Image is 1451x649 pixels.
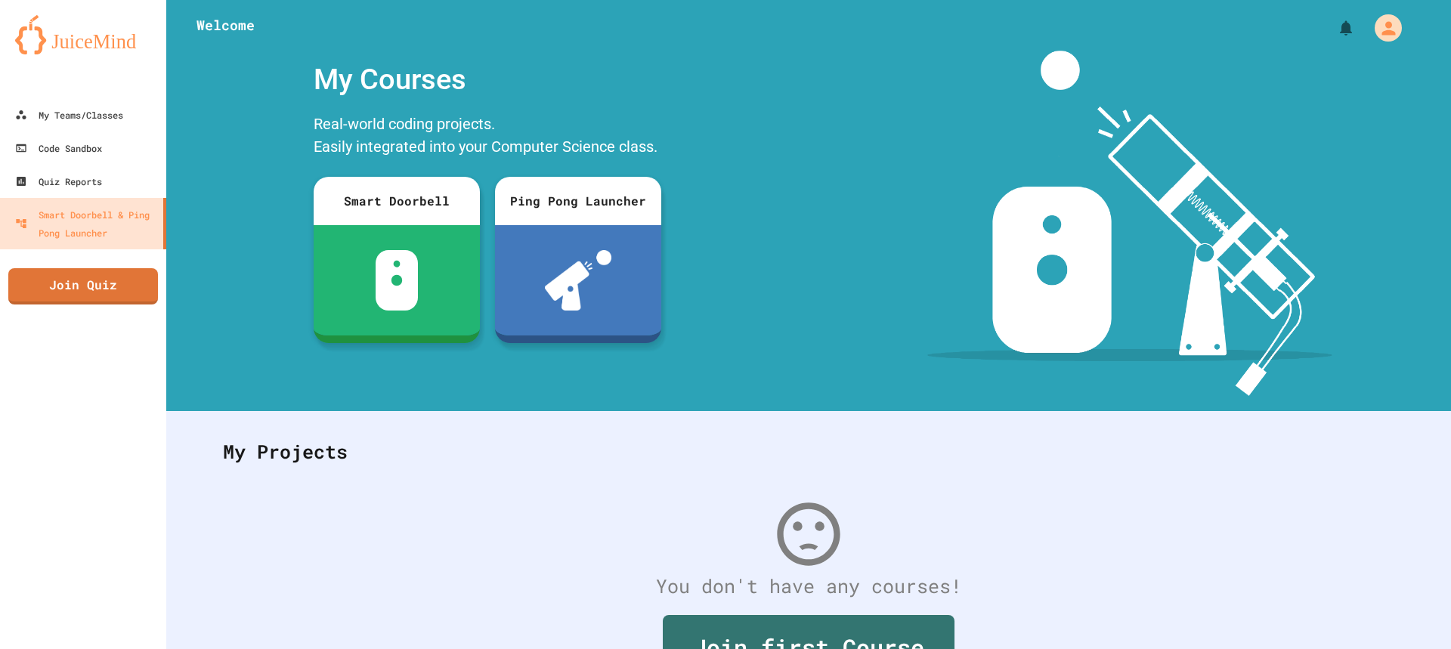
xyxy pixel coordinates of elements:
[15,206,157,242] div: Smart Doorbell & Ping Pong Launcher
[306,109,669,165] div: Real-world coding projects. Easily integrated into your Computer Science class.
[495,177,661,225] div: Ping Pong Launcher
[376,250,419,311] img: sdb-white.svg
[1326,523,1436,587] iframe: chat widget
[15,172,102,190] div: Quiz Reports
[15,15,151,54] img: logo-orange.svg
[545,250,612,311] img: ppl-with-ball.png
[208,422,1409,481] div: My Projects
[306,51,669,109] div: My Courses
[15,139,102,157] div: Code Sandbox
[314,177,480,225] div: Smart Doorbell
[1388,589,1436,634] iframe: chat widget
[15,106,123,124] div: My Teams/Classes
[927,51,1332,396] img: banner-image-my-projects.png
[1359,11,1406,45] div: My Account
[208,572,1409,601] div: You don't have any courses!
[8,268,158,304] a: Join Quiz
[1309,15,1359,41] div: My Notifications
